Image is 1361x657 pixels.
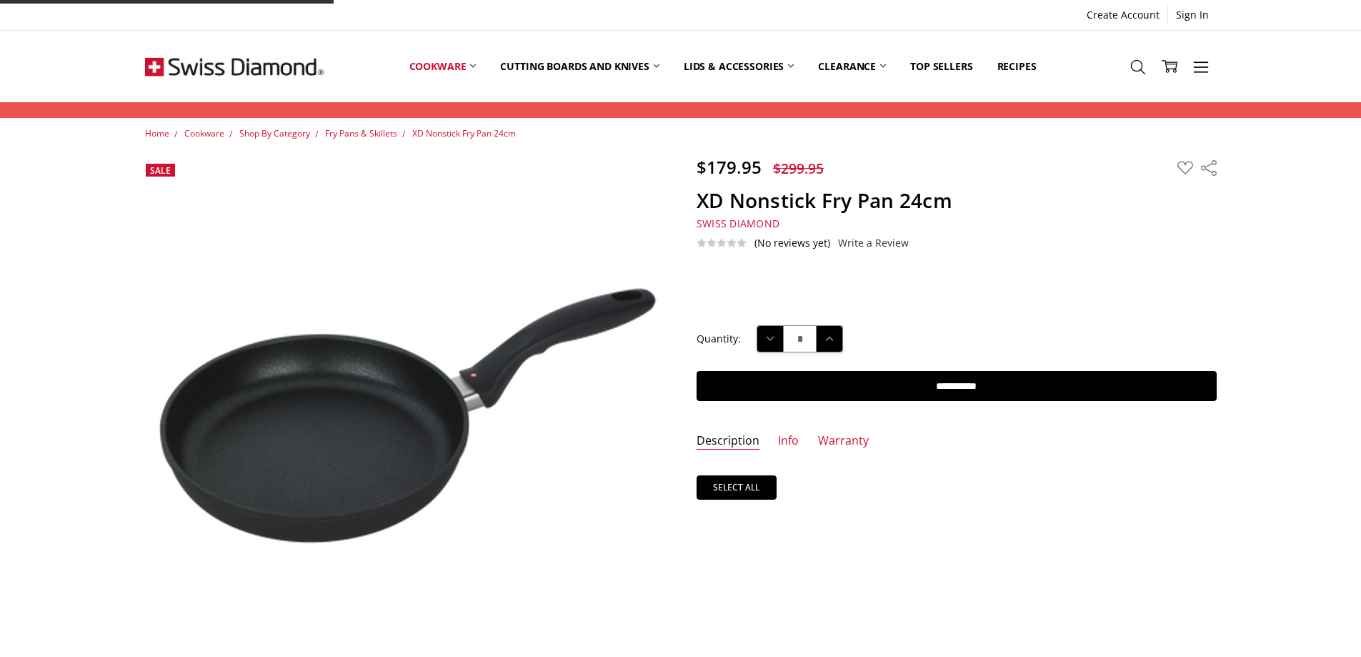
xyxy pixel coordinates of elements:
a: Warranty [818,433,869,450]
a: Lids & Accessories [672,34,806,98]
a: Top Sellers [898,34,984,98]
span: (No reviews yet) [754,237,830,249]
a: Select all [697,475,777,500]
a: Recipes [985,34,1049,98]
img: XD Nonstick Fry Pan 24cm [145,277,665,556]
h1: XD Nonstick Fry Pan 24cm [697,188,1217,213]
a: Home [145,127,169,139]
label: Quantity: [697,331,741,347]
span: Swiss Diamond [697,217,779,230]
a: Sign In [1168,5,1217,25]
a: Cookware [184,127,224,139]
a: Cutting boards and knives [488,34,672,98]
a: Fry Pans & Skillets [325,127,397,139]
a: Cookware [397,34,489,98]
a: XD Nonstick Fry Pan 24cm [412,127,516,139]
a: Info [778,433,799,450]
img: Free Shipping On Every Order [145,31,324,102]
span: $299.95 [773,159,824,178]
a: Create Account [1079,5,1167,25]
span: Sale [150,164,171,177]
span: $179.95 [697,155,762,179]
a: Description [697,433,759,450]
a: Write a Review [838,237,909,249]
a: Clearance [806,34,898,98]
a: Shop By Category [239,127,310,139]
